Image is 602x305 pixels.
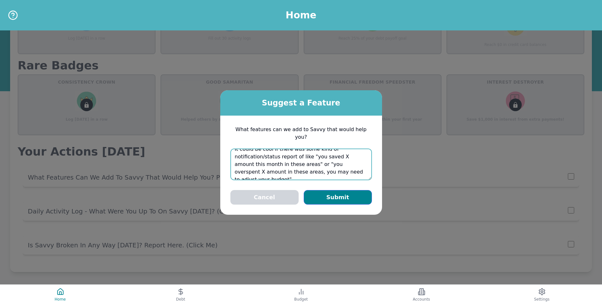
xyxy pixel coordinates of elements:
span: Budget [294,297,308,302]
button: Help [8,10,18,21]
span: Debt [176,297,185,302]
h2: Suggest a Feature [220,98,382,108]
span: Accounts [413,297,430,302]
button: Budget [241,285,361,305]
button: Debt [120,285,241,305]
p: What features can we add to Savvy that would help you? [230,126,372,141]
span: Home [55,297,66,302]
button: Cancel [230,190,299,205]
h1: Home [286,10,316,21]
button: Submit [304,190,372,205]
textarea: It could be cool if there was some kind of notification/status report of like "you saved X amount... [230,149,372,180]
span: Settings [534,297,550,302]
button: Settings [482,285,602,305]
button: Accounts [361,285,482,305]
